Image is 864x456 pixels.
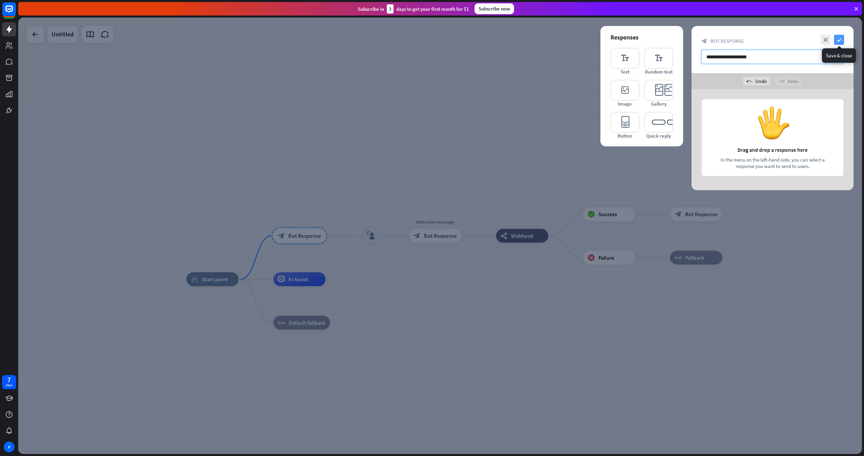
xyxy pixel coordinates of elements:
div: P [4,441,15,452]
div: Subscribe in days to get your first month for $1 [358,4,469,13]
i: redo [779,79,784,84]
span: Bot Response [710,38,744,44]
div: days [6,383,12,388]
div: Redo [776,77,802,85]
a: 7 days [2,375,16,389]
i: block_bot_response [701,38,707,44]
button: Open LiveChat chat widget [5,3,26,23]
div: Undo [743,77,770,85]
i: close [820,35,831,45]
div: 7 [7,377,11,383]
div: 3 [387,4,394,13]
div: Subscribe now [475,3,514,14]
i: check [834,35,844,45]
i: undo [747,79,752,84]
